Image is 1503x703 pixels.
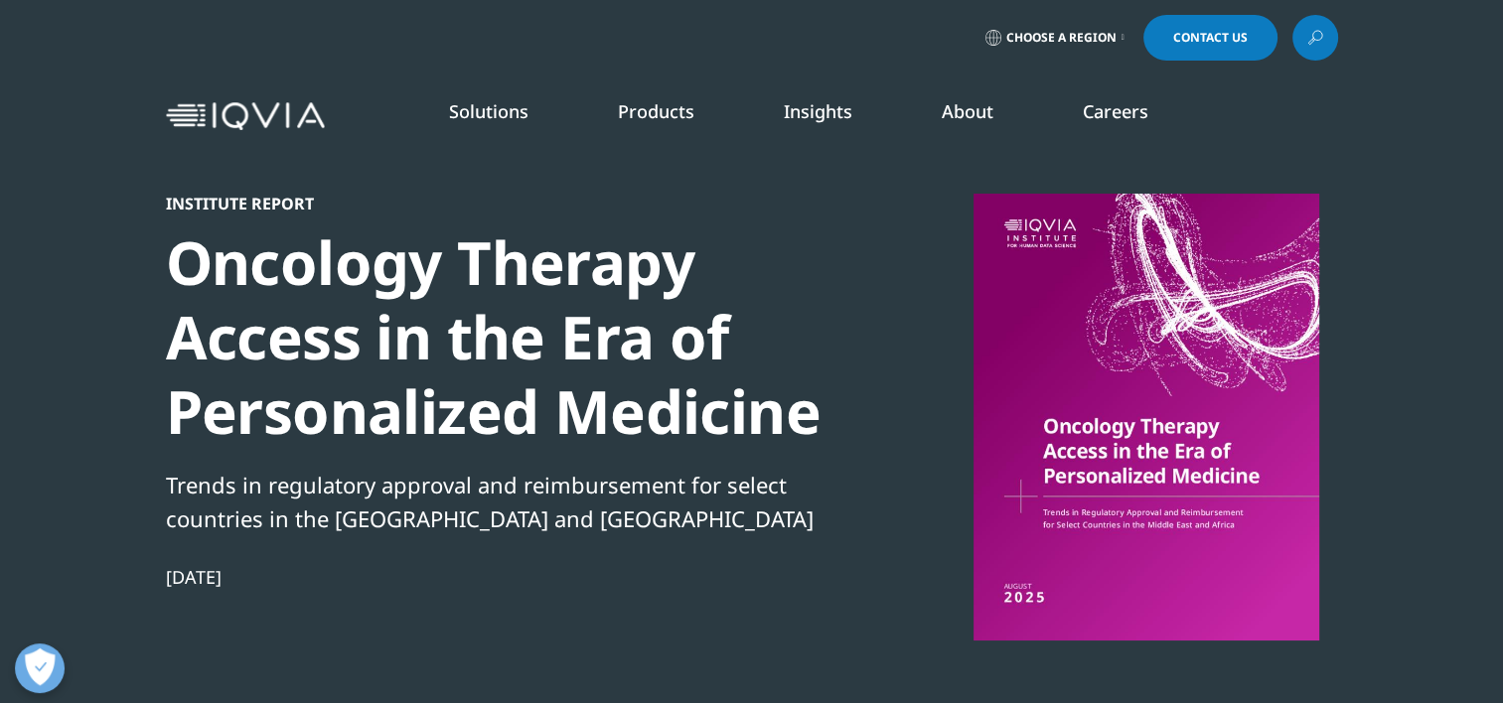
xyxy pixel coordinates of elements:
[166,468,847,535] div: Trends in regulatory approval and reimbursement for select countries in the [GEOGRAPHIC_DATA] and...
[15,643,65,693] button: Open Preferences
[166,102,325,131] img: IQVIA Healthcare Information Technology and Pharma Clinical Research Company
[1143,15,1278,61] a: Contact Us
[166,225,847,449] div: Oncology Therapy Access in the Era of Personalized Medicine
[166,565,847,589] div: [DATE]
[333,70,1338,163] nav: Primary
[942,99,993,123] a: About
[618,99,694,123] a: Products
[449,99,528,123] a: Solutions
[1006,30,1117,46] span: Choose a Region
[784,99,852,123] a: Insights
[1173,32,1248,44] span: Contact Us
[166,194,847,213] div: Institute Report
[1083,99,1148,123] a: Careers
